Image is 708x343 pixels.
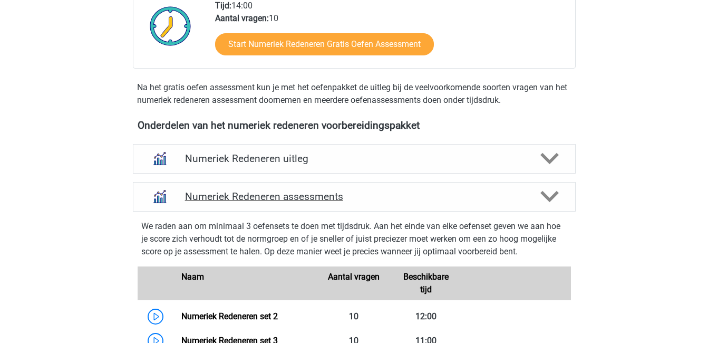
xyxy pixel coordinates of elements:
a: Numeriek Redeneren set 2 [181,311,278,321]
b: Aantal vragen: [215,13,269,23]
h4: Numeriek Redeneren uitleg [185,153,523,165]
a: uitleg Numeriek Redeneren uitleg [129,144,580,174]
p: We raden aan om minimaal 3 oefensets te doen met tijdsdruk. Aan het einde van elke oefenset geven... [141,220,567,258]
div: Naam [173,271,318,296]
div: Na het gratis oefen assessment kun je met het oefenpakket de uitleg bij de veelvoorkomende soorte... [133,81,576,107]
h4: Onderdelen van het numeriek redeneren voorbereidingspakket [138,119,571,131]
a: Start Numeriek Redeneren Gratis Oefen Assessment [215,33,434,55]
img: numeriek redeneren uitleg [146,145,173,172]
div: Beschikbare tijd [390,271,462,296]
div: Aantal vragen [318,271,390,296]
img: numeriek redeneren assessments [146,183,173,210]
a: assessments Numeriek Redeneren assessments [129,182,580,212]
b: Tijd: [215,1,231,11]
h4: Numeriek Redeneren assessments [185,190,523,203]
